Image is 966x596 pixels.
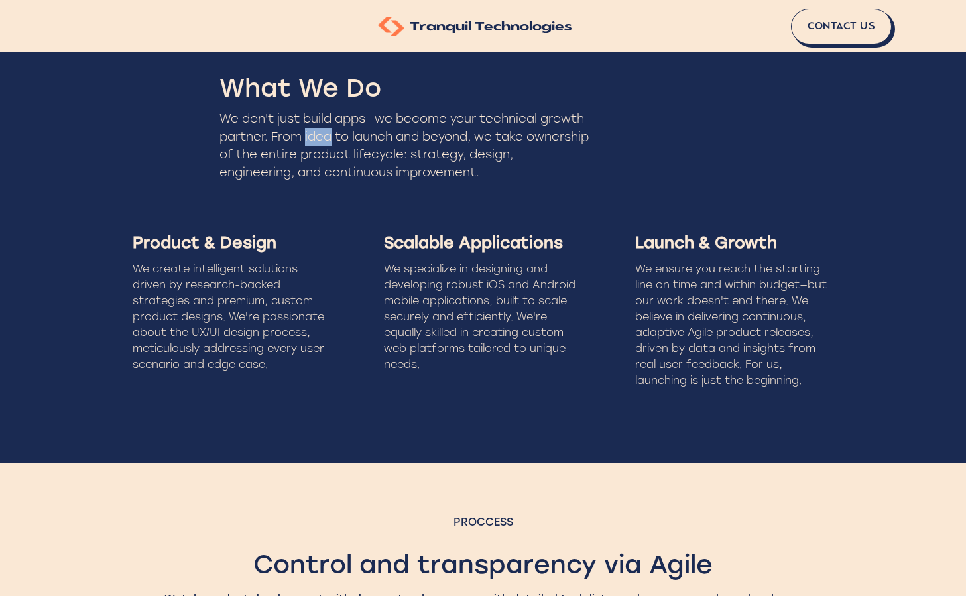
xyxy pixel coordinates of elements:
div: Scalable Applications [384,233,582,252]
div: We create intelligent solutions driven by research-backed strategies and premium, custom product ... [133,261,331,373]
span: Tranquil Technologies [410,22,572,34]
div: Product & Design [133,233,331,252]
div: Proccess [72,516,893,528]
div: We specialize in designing and developing robust iOS and Android mobile applications, built to sc... [384,261,582,373]
div: What We Do [219,73,747,103]
div: Control and transparency via Agile [72,550,893,580]
img: Tranquil Technologies Logo [378,17,404,36]
div: We ensure you reach the starting line on time and within budget—but our work doesn't end there. W... [635,261,833,388]
div: Launch & Growth [635,233,833,252]
div: We don't just build apps—we become your technical growth partner. From idea to launch and beyond,... [219,110,589,182]
a: Contact Us [791,9,892,44]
